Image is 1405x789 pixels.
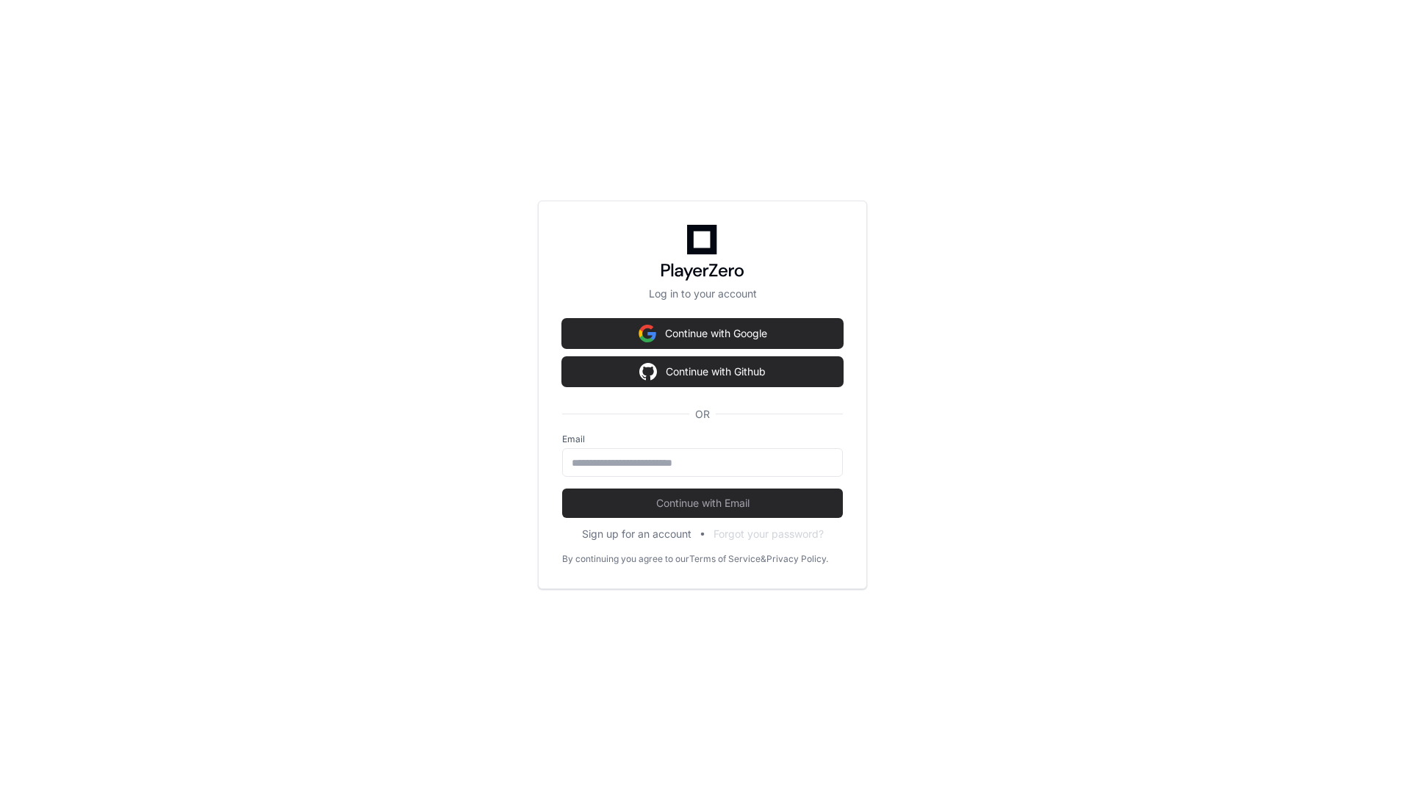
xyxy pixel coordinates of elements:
button: Continue with Google [562,319,843,348]
p: Log in to your account [562,287,843,301]
span: OR [689,407,716,422]
span: Continue with Email [562,496,843,511]
button: Forgot your password? [714,527,824,541]
div: By continuing you agree to our [562,553,689,565]
label: Email [562,433,843,445]
a: Terms of Service [689,553,761,565]
img: Sign in with google [639,357,657,386]
img: Sign in with google [639,319,656,348]
div: & [761,553,766,565]
a: Privacy Policy. [766,553,828,565]
button: Sign up for an account [582,527,691,541]
button: Continue with Github [562,357,843,386]
button: Continue with Email [562,489,843,518]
